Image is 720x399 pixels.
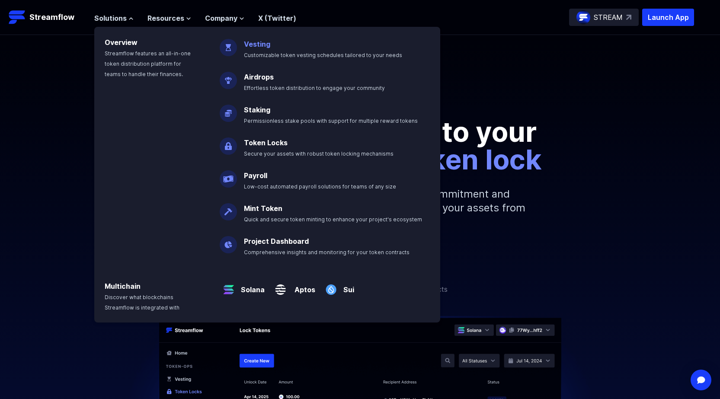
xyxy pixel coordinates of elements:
[205,13,237,23] span: Company
[569,9,639,26] a: STREAM
[272,274,289,298] img: Aptos
[220,32,237,56] img: Vesting
[147,13,191,23] button: Resources
[244,183,396,190] span: Low-cost automated payroll solutions for teams of any size
[289,278,315,295] a: Aptos
[220,196,237,220] img: Mint Token
[576,10,590,24] img: streamflow-logo-circle.png
[105,38,138,47] a: Overview
[244,171,267,180] a: Payroll
[105,294,179,311] span: Discover what blockchains Streamflow is integrated with
[244,40,270,48] a: Vesting
[244,118,418,124] span: Permissionless stake pools with support for multiple reward tokens
[220,229,237,253] img: Project Dashboard
[237,278,265,295] a: Solana
[594,12,623,22] p: STREAM
[642,9,694,26] button: Launch App
[244,73,274,81] a: Airdrops
[244,105,270,114] a: Staking
[105,282,141,290] a: Multichain
[244,249,410,255] span: Comprehensive insights and monitoring for your token contracts
[244,150,394,157] span: Secure your assets with robust token locking mechanisms
[220,163,237,188] img: Payroll
[94,13,127,23] span: Solutions
[322,274,340,298] img: Sui
[626,15,631,20] img: top-right-arrow.svg
[244,138,288,147] a: Token Locks
[691,370,711,390] div: Open Intercom Messenger
[220,65,237,89] img: Airdrops
[29,11,74,23] p: Streamflow
[402,143,542,176] span: token lock
[244,204,282,213] a: Mint Token
[205,13,244,23] button: Company
[244,85,385,91] span: Effortless token distribution to engage your community
[244,216,422,223] span: Quick and secure token minting to enhance your project's ecosystem
[9,9,26,26] img: Streamflow Logo
[9,9,86,26] a: Streamflow
[220,98,237,122] img: Staking
[147,13,184,23] span: Resources
[220,274,237,298] img: Solana
[244,52,402,58] span: Customizable token vesting schedules tailored to your needs
[244,237,309,246] a: Project Dashboard
[105,50,191,77] span: Streamflow features an all-in-one token distribution platform for teams to handle their finances.
[220,131,237,155] img: Token Locks
[340,278,354,295] a: Sui
[94,13,134,23] button: Solutions
[258,14,296,22] a: X (Twitter)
